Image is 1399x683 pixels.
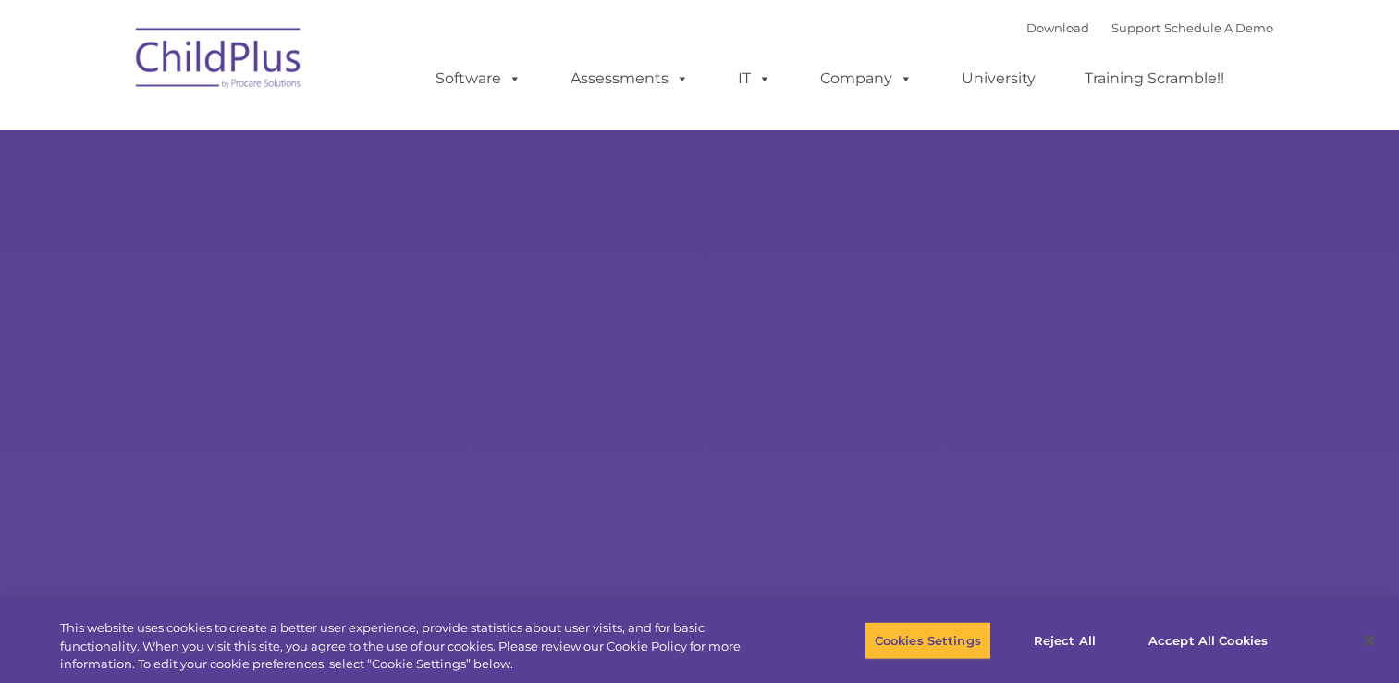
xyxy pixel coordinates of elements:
a: Software [417,60,540,97]
button: Reject All [1007,621,1123,660]
a: Assessments [552,60,707,97]
button: Close [1349,620,1390,661]
a: University [943,60,1054,97]
button: Cookies Settings [865,621,991,660]
button: Accept All Cookies [1138,621,1278,660]
a: Support [1111,20,1160,35]
a: Training Scramble!! [1066,60,1243,97]
font: | [1026,20,1273,35]
img: ChildPlus by Procare Solutions [127,15,312,107]
div: This website uses cookies to create a better user experience, provide statistics about user visit... [60,619,769,674]
a: Schedule A Demo [1164,20,1273,35]
a: Download [1026,20,1089,35]
a: IT [719,60,790,97]
a: Company [802,60,931,97]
